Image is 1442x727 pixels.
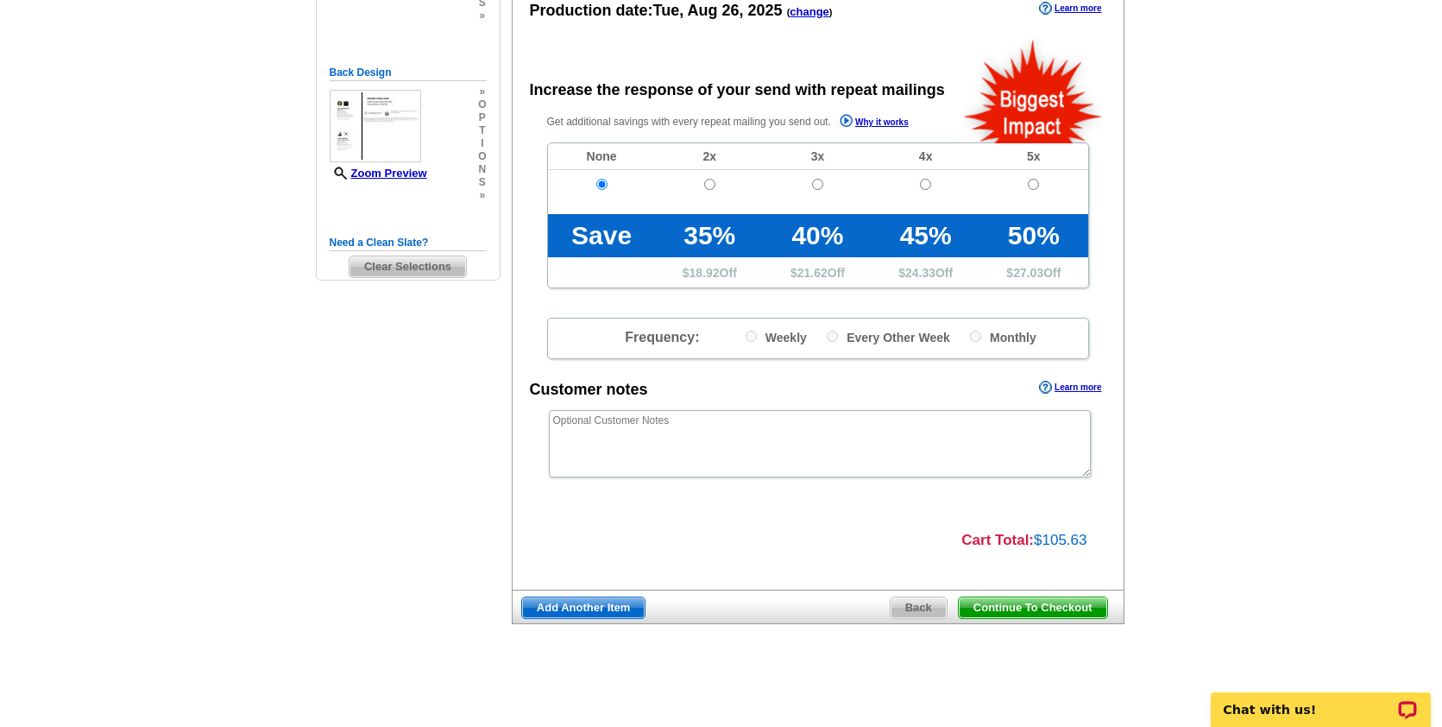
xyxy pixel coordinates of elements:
span: n [478,163,486,176]
span: » [478,85,486,98]
span: 26, [722,2,744,19]
span: 18.92 [690,266,720,280]
label: Monthly [970,327,1036,345]
div: Customer notes [530,379,648,401]
span: Aug [688,2,718,19]
span: s [478,176,486,189]
span: » [478,9,486,22]
label: Weekly [746,327,807,345]
span: Back [891,597,947,618]
span: 21.62 [797,266,828,280]
td: $ Off [872,257,979,288]
input: Monthly [970,331,981,342]
span: p [478,111,486,124]
h5: Back Design [330,65,487,81]
input: Every Other Week [827,331,838,342]
span: 27.03 [1013,266,1043,280]
td: None [548,143,656,170]
span: Tue, [653,2,684,19]
td: 50% [979,214,1087,257]
label: Every Other Week [827,327,950,345]
td: $ Off [764,257,872,288]
td: 45% [872,214,979,257]
td: $ Off [979,257,1087,288]
img: biggestImpact.png [962,37,1105,143]
span: » [478,189,486,202]
p: Get additional savings with every repeat mailing you send out. [547,112,946,132]
a: Add Another Item [521,597,646,619]
span: o [478,150,486,163]
td: 4x [872,143,979,170]
strong: Cart Total: [961,532,1034,548]
span: ( ) [787,7,833,17]
iframe: LiveChat chat widget [1200,673,1442,727]
td: 3x [764,143,872,170]
td: Save [548,214,656,257]
img: small-thumb.jpg [330,90,421,162]
td: 5x [979,143,1087,170]
span: 2025 [748,2,783,19]
span: Frequency: [625,330,699,345]
span: Clear Selections [349,256,466,277]
span: Continue To Checkout [959,597,1107,618]
a: Zoom Preview [330,167,427,180]
a: Why it works [840,114,909,132]
span: i [478,137,486,150]
h5: Need a Clean Slate? [330,235,487,251]
td: 40% [764,214,872,257]
span: o [478,98,486,111]
td: 2x [656,143,764,170]
a: Learn more [1039,2,1101,16]
a: Back [890,597,948,619]
a: change [790,5,829,18]
td: $ Off [656,257,764,288]
input: Weekly [746,331,757,342]
div: Increase the response of your send with repeat mailings [530,79,945,102]
a: Learn more [1039,381,1101,395]
span: Add Another Item [522,597,645,618]
span: $105.63 [1034,532,1086,548]
td: 35% [656,214,764,257]
span: 24.33 [905,266,935,280]
span: t [478,124,486,137]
